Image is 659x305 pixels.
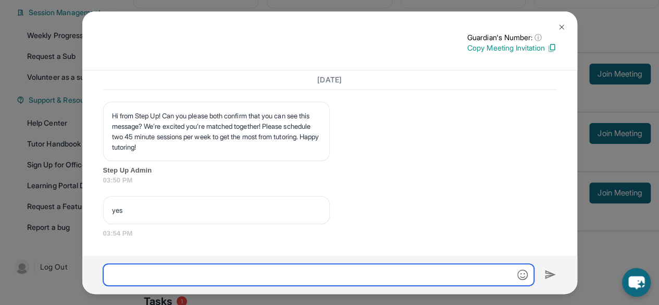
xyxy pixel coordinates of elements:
[467,32,556,43] p: Guardian's Number:
[557,23,566,31] img: Close Icon
[517,270,528,280] img: Emoji
[103,165,556,176] span: Step Up Admin
[112,205,321,215] p: yes
[547,43,556,53] img: Copy Icon
[103,228,556,239] span: 03:54 PM
[112,111,321,152] p: Hi from Step Up! Can you please both confirm that you can see this message? We’re excited you’re ...
[534,32,542,43] span: ⓘ
[103,175,556,186] span: 03:50 PM
[467,43,556,53] p: Copy Meeting Invitation
[103,75,556,85] h3: [DATE]
[544,269,556,281] img: Send icon
[622,268,651,297] button: chat-button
